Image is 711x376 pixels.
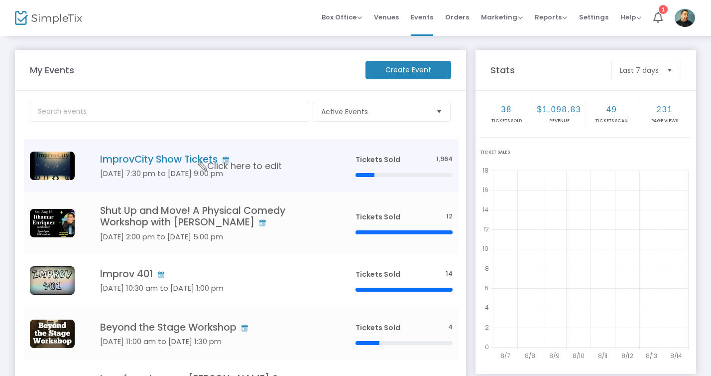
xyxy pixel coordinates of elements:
[482,186,488,194] text: 16
[321,107,428,117] span: Active Events
[322,12,362,22] span: Box Office
[446,269,453,279] span: 14
[30,209,75,237] img: 638875428971846076RibbetEdit.jpg
[481,105,532,114] h2: 38
[549,352,560,360] text: 8/9
[481,118,532,125] p: Tickets sold
[639,105,690,114] h2: 231
[30,102,309,122] input: Search events
[587,105,637,114] h2: 49
[483,225,489,233] text: 12
[482,244,488,253] text: 10
[500,352,510,360] text: 8/7
[534,118,585,125] p: Revenue
[579,4,608,30] span: Settings
[25,63,360,77] m-panel-title: My Events
[485,323,489,331] text: 2
[100,169,326,178] h5: [DATE] 7:30 pm to [DATE] 9:00 pm
[411,4,433,30] span: Events
[484,284,488,292] text: 6
[448,323,453,332] span: 4
[30,320,75,348] img: beyondthestage.jpg
[646,352,657,360] text: 8/13
[481,12,523,22] span: Marketing
[355,212,400,222] span: Tickets Sold
[365,61,451,79] m-button: Create Event
[445,4,469,30] span: Orders
[355,269,400,279] span: Tickets Sold
[432,102,446,121] button: Select
[598,352,607,360] text: 8/11
[482,205,488,213] text: 14
[198,160,282,173] span: Click here to edit
[620,12,641,22] span: Help
[374,4,399,30] span: Venues
[355,155,400,165] span: Tickets Sold
[639,118,690,125] p: Page Views
[485,63,606,77] m-panel-title: Stats
[573,352,585,360] text: 8/10
[100,322,326,333] h4: Beyond the Stage Workshop
[621,352,633,360] text: 8/12
[355,323,400,333] span: Tickets Sold
[100,154,326,165] h4: ImprovCity Show Tickets
[100,232,326,241] h5: [DATE] 2:00 pm to [DATE] 5:00 pm
[446,212,453,221] span: 12
[100,284,326,293] h5: [DATE] 10:30 am to [DATE] 1:00 pm
[436,155,453,164] span: 1,964
[30,152,75,180] img: 638682462884425199RibbetEdit.jpg
[534,105,585,114] h2: $1,098.83
[663,61,677,79] button: Select
[587,118,637,125] p: Tickets Scan
[485,303,489,312] text: 4
[482,166,488,175] text: 18
[670,352,682,360] text: 8/14
[480,149,691,156] div: Ticket Sales
[525,352,535,360] text: 8/8
[100,337,326,346] h5: [DATE] 11:00 am to [DATE] 1:30 pm
[535,12,567,22] span: Reports
[620,65,659,75] span: Last 7 days
[30,266,75,295] img: Improv401.jpg
[100,205,326,228] h4: Shut Up and Move! A Physical Comedy Workshop with [PERSON_NAME]
[485,343,489,351] text: 0
[485,264,489,272] text: 8
[659,5,668,14] div: 1
[100,268,326,280] h4: Improv 401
